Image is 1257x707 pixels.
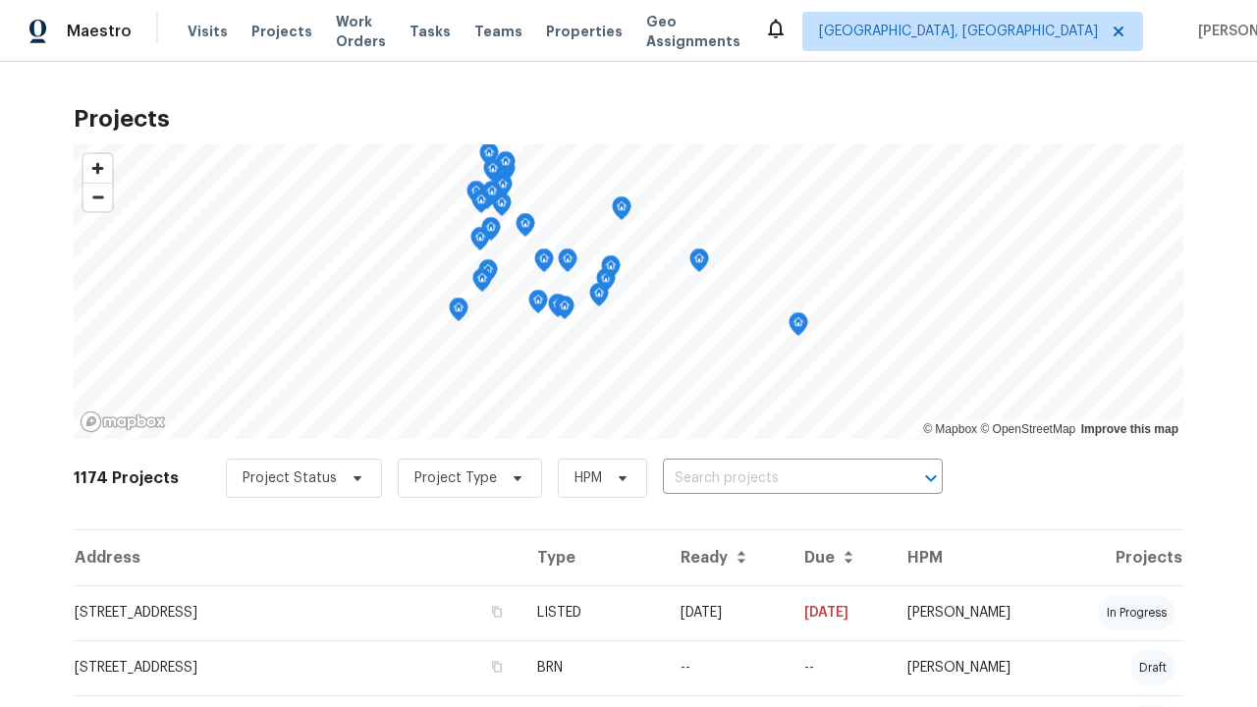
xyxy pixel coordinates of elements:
td: LISTED [521,585,665,640]
div: Map marker [596,268,616,299]
td: BRN [521,640,665,695]
th: Projects [1058,530,1183,585]
td: [STREET_ADDRESS] [74,585,521,640]
h2: Projects [74,109,1183,129]
span: Maestro [67,22,132,41]
div: Map marker [689,248,709,279]
td: [STREET_ADDRESS] [74,640,521,695]
div: Map marker [534,248,554,279]
div: Map marker [481,217,501,247]
th: Due [789,530,892,585]
th: Ready [665,530,789,585]
div: Map marker [483,158,503,189]
button: Zoom out [83,183,112,211]
td: [DATE] [665,585,789,640]
td: [DATE] [789,585,892,640]
div: in progress [1099,595,1175,630]
div: draft [1131,650,1175,685]
span: Project Type [414,468,497,488]
button: Copy Address [488,658,506,676]
div: Map marker [479,142,499,173]
div: Map marker [496,151,516,182]
a: Improve this map [1081,422,1178,436]
td: [PERSON_NAME] [892,585,1058,640]
span: Zoom out [83,184,112,211]
div: Map marker [478,259,498,290]
span: HPM [574,468,602,488]
span: [GEOGRAPHIC_DATA], [GEOGRAPHIC_DATA] [819,22,1098,41]
span: Tasks [410,25,451,38]
div: Map marker [558,248,577,279]
span: Geo Assignments [646,12,740,51]
div: Map marker [471,190,491,220]
a: Mapbox [923,422,977,436]
th: Type [521,530,665,585]
span: Properties [546,22,623,41]
a: Mapbox homepage [80,410,166,433]
th: HPM [892,530,1058,585]
span: Project Status [243,468,337,488]
div: Map marker [477,186,497,216]
span: Visits [188,22,228,41]
button: Open [917,464,945,492]
div: Map marker [516,213,535,244]
td: [PERSON_NAME] [892,640,1058,695]
div: Map marker [472,268,492,299]
td: Resale COE 2025-09-23T00:00:00.000Z [789,640,892,695]
th: Address [74,530,521,585]
div: Map marker [492,192,512,223]
div: Map marker [555,296,574,326]
td: -- [665,640,789,695]
button: Zoom in [83,154,112,183]
div: Map marker [528,290,548,320]
span: Projects [251,22,312,41]
div: Map marker [466,181,486,211]
input: Search projects [663,463,888,494]
div: Map marker [449,298,468,328]
button: Copy Address [488,603,506,621]
div: Map marker [789,312,808,343]
div: Map marker [548,294,568,324]
div: Map marker [482,181,502,211]
div: Map marker [589,283,609,313]
div: Map marker [493,174,513,204]
div: Map marker [470,227,490,257]
div: Map marker [612,196,631,227]
span: Teams [474,22,522,41]
a: OpenStreetMap [980,422,1075,436]
h2: 1174 Projects [74,468,179,488]
span: Work Orders [336,12,386,51]
div: Map marker [601,255,621,286]
canvas: Map [74,144,1183,439]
